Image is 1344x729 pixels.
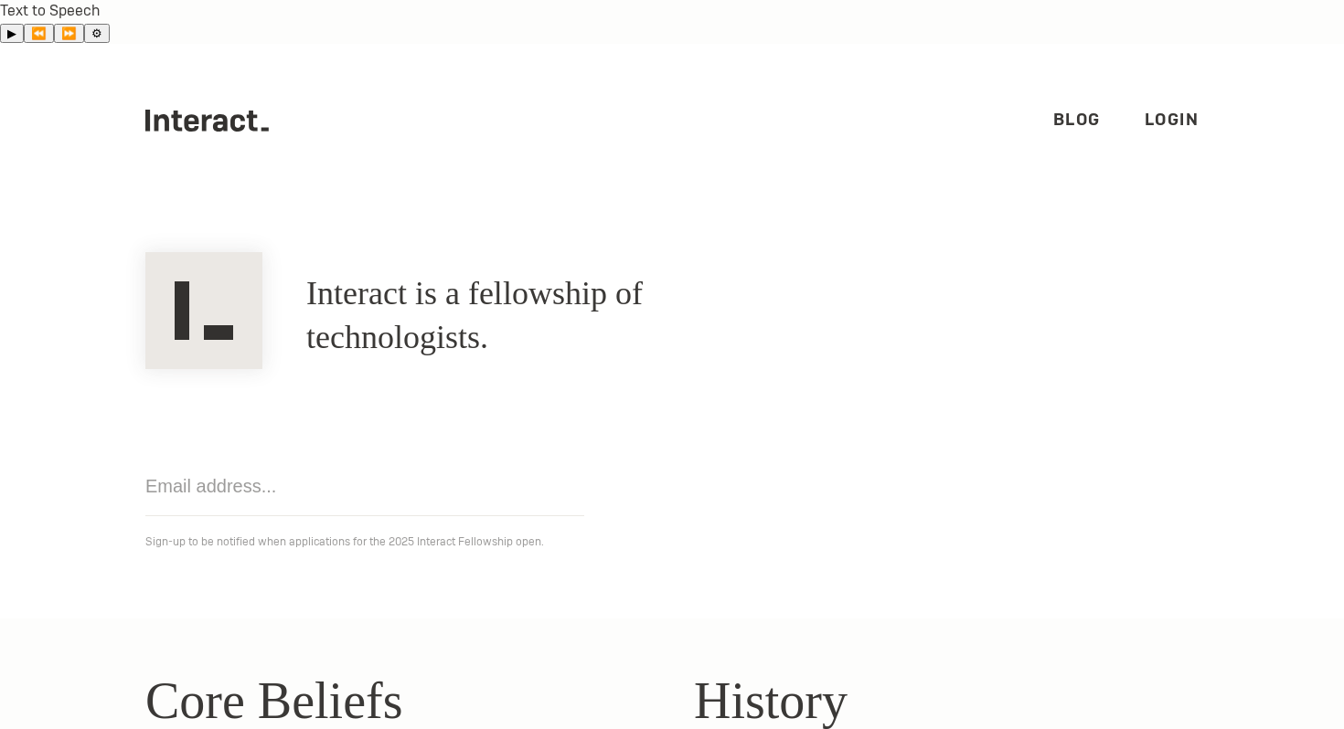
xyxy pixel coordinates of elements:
h1: Interact is a fellowship of technologists. [306,272,800,360]
input: Email address... [145,457,584,516]
button: Forward [54,24,84,43]
button: Previous [24,24,54,43]
p: Sign-up to be notified when applications for the 2025 Interact Fellowship open. [145,531,1199,553]
a: Blog [1053,109,1101,130]
img: Interact Logo [145,252,262,369]
a: Login [1145,109,1200,130]
button: Settings [84,24,110,43]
